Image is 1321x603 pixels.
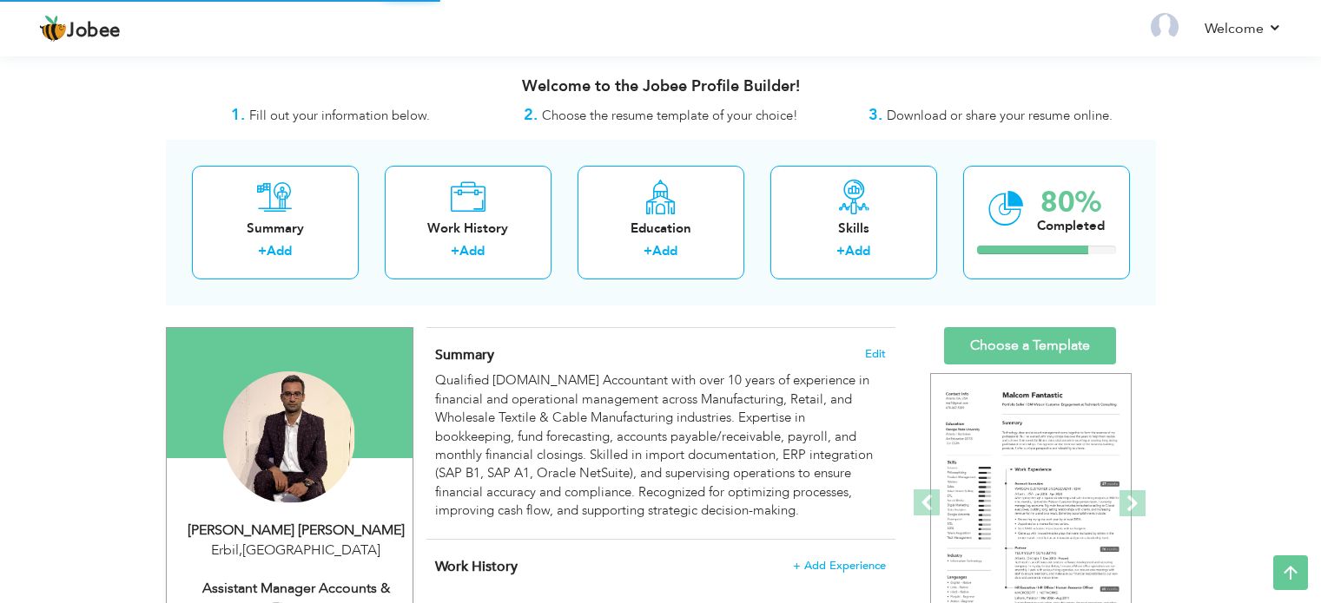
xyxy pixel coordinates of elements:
[944,327,1116,364] a: Choose a Template
[435,558,885,575] h4: This helps to show the companies you have worked for.
[1205,18,1282,39] a: Welcome
[223,371,355,503] img: Wasim Abdul Sattar
[1151,13,1179,41] img: Profile Img
[180,521,413,541] div: [PERSON_NAME] [PERSON_NAME]
[652,242,677,259] a: Add
[459,242,485,259] a: Add
[258,242,267,260] label: +
[784,220,923,238] div: Skills
[542,107,798,124] span: Choose the resume template of your choice!
[267,242,292,259] a: Add
[399,220,538,238] div: Work History
[249,107,430,124] span: Fill out your information below.
[887,107,1113,124] span: Download or share your resume online.
[435,371,885,520] div: Qualified [DOMAIN_NAME] Accountant with over 10 years of experience in financial and operational ...
[206,220,345,238] div: Summary
[1037,217,1105,235] div: Completed
[180,541,413,560] div: Erbil [GEOGRAPHIC_DATA]
[231,104,245,126] strong: 1.
[166,78,1156,95] h3: Welcome to the Jobee Profile Builder!
[435,346,885,364] h4: Adding a summary is a quick and easy way to highlight your experience and interests.
[793,560,886,572] span: + Add Experience
[644,242,652,260] label: +
[865,348,886,360] span: Edit
[836,242,845,260] label: +
[239,541,242,560] span: ,
[451,242,459,260] label: +
[67,22,121,41] span: Jobee
[39,15,67,43] img: jobee.io
[869,104,882,126] strong: 3.
[524,104,538,126] strong: 2.
[591,220,730,238] div: Education
[435,345,494,364] span: Summary
[845,242,870,259] a: Add
[39,15,121,43] a: Jobee
[435,557,518,576] span: Work History
[1037,188,1105,217] div: 80%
